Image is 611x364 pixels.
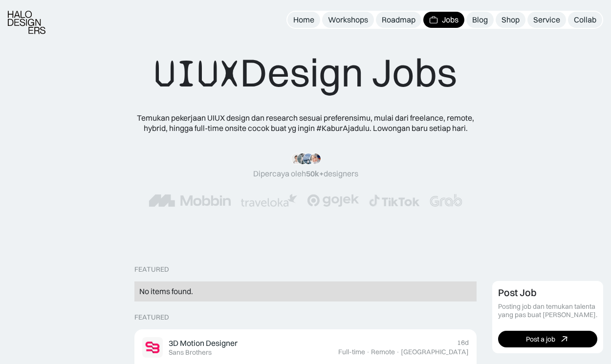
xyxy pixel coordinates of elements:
div: Service [533,15,560,25]
div: Sans Brothers [169,348,212,357]
div: Roadmap [382,15,415,25]
div: Home [293,15,314,25]
div: Posting job dan temukan talenta yang pas buat [PERSON_NAME]. [498,302,597,319]
a: Service [527,12,566,28]
a: Blog [466,12,494,28]
a: Roadmap [376,12,421,28]
a: Workshops [322,12,374,28]
div: Jobs [442,15,458,25]
a: Shop [496,12,525,28]
img: Job Image [142,337,163,358]
div: Featured [134,313,169,321]
div: Dipercaya oleh designers [253,169,358,179]
span: UIUX [154,50,240,97]
div: No items found. [139,286,472,297]
a: Jobs [423,12,464,28]
div: Collab [574,15,596,25]
div: Blog [472,15,488,25]
div: 3D Motion Designer [169,338,238,348]
div: Temukan pekerjaan UIUX design dan research sesuai preferensimu, mulai dari freelance, remote, hyb... [130,113,481,133]
a: Collab [568,12,602,28]
div: 16d [457,339,469,347]
div: · [366,348,370,356]
a: Home [287,12,320,28]
div: Workshops [328,15,368,25]
div: Featured [134,265,169,274]
div: Full-time [338,348,365,356]
div: Post Job [498,287,537,299]
span: 50k+ [306,169,324,178]
div: Remote [371,348,395,356]
div: [GEOGRAPHIC_DATA] [401,348,469,356]
div: Post a job [526,335,555,343]
div: · [396,348,400,356]
a: Post a job [498,331,597,347]
div: Design Jobs [154,49,457,97]
div: Shop [502,15,520,25]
